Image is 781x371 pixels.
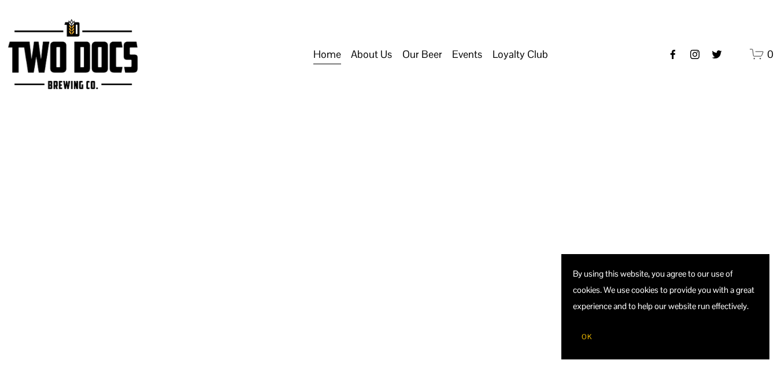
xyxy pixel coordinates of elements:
a: folder dropdown [351,43,392,65]
p: By using this website, you agree to our use of cookies. We use cookies to provide you with a grea... [573,266,758,314]
img: Two Docs Brewing Co. [8,19,138,89]
a: instagram-unauth [689,49,701,60]
a: folder dropdown [402,43,442,65]
a: Home [313,43,341,65]
a: twitter-unauth [711,49,723,60]
section: Cookie banner [561,254,769,359]
a: 0 items in cart [750,47,773,61]
span: Our Beer [402,45,442,64]
button: OK [573,326,601,348]
span: 0 [767,47,773,61]
span: Loyalty Club [493,45,548,64]
span: OK [582,332,592,341]
span: Events [452,45,482,64]
a: folder dropdown [493,43,548,65]
a: folder dropdown [452,43,482,65]
span: About Us [351,45,392,64]
a: Facebook [667,49,679,60]
h1: Beer is Art. [8,240,773,304]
